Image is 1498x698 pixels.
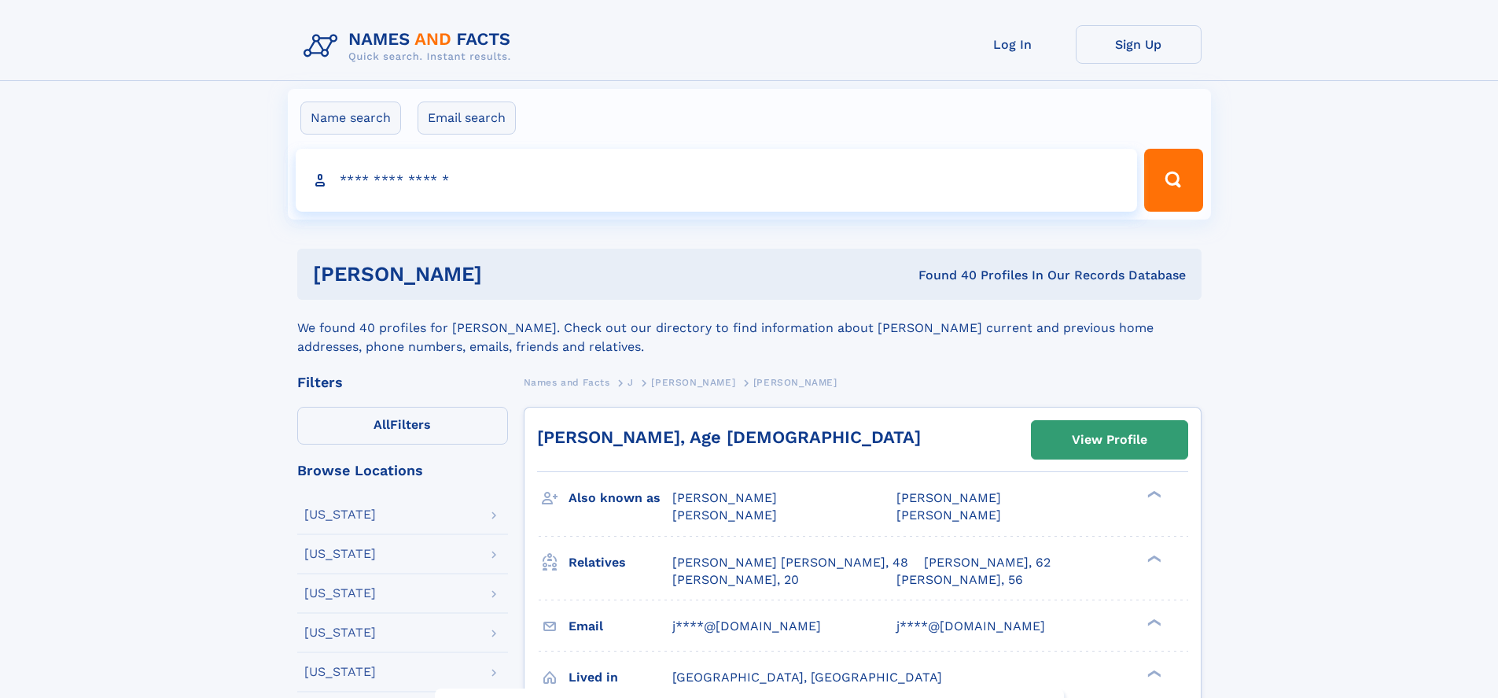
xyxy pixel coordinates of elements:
[304,587,376,600] div: [US_STATE]
[1076,25,1202,64] a: Sign Up
[297,375,508,390] div: Filters
[304,666,376,678] div: [US_STATE]
[1072,422,1147,458] div: View Profile
[313,264,701,284] h1: [PERSON_NAME]
[569,485,672,511] h3: Also known as
[374,417,390,432] span: All
[1143,553,1162,563] div: ❯
[304,548,376,560] div: [US_STATE]
[297,407,508,445] label: Filters
[950,25,1076,64] a: Log In
[300,102,401,135] label: Name search
[651,372,735,392] a: [PERSON_NAME]
[418,102,516,135] label: Email search
[1032,421,1187,459] a: View Profile
[569,613,672,640] h3: Email
[672,508,777,523] span: [PERSON_NAME]
[896,490,1001,505] span: [PERSON_NAME]
[672,670,942,685] span: [GEOGRAPHIC_DATA], [GEOGRAPHIC_DATA]
[1143,489,1162,500] div: ❯
[896,508,1001,523] span: [PERSON_NAME]
[304,508,376,521] div: [US_STATE]
[753,377,837,388] span: [PERSON_NAME]
[1144,149,1202,212] button: Search Button
[628,372,634,392] a: J
[304,626,376,639] div: [US_STATE]
[672,571,799,589] a: [PERSON_NAME], 20
[297,463,508,478] div: Browse Locations
[569,664,672,691] h3: Lived in
[537,427,921,447] a: [PERSON_NAME], Age [DEMOGRAPHIC_DATA]
[628,377,634,388] span: J
[672,554,908,571] a: [PERSON_NAME] [PERSON_NAME], 48
[672,490,777,505] span: [PERSON_NAME]
[651,377,735,388] span: [PERSON_NAME]
[896,571,1023,589] a: [PERSON_NAME], 56
[1143,617,1162,627] div: ❯
[569,549,672,576] h3: Relatives
[924,554,1051,571] a: [PERSON_NAME], 62
[1143,668,1162,678] div: ❯
[700,267,1186,284] div: Found 40 Profiles In Our Records Database
[524,372,610,392] a: Names and Facts
[297,300,1202,356] div: We found 40 profiles for [PERSON_NAME]. Check out our directory to find information about [PERSON...
[296,149,1138,212] input: search input
[297,25,524,68] img: Logo Names and Facts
